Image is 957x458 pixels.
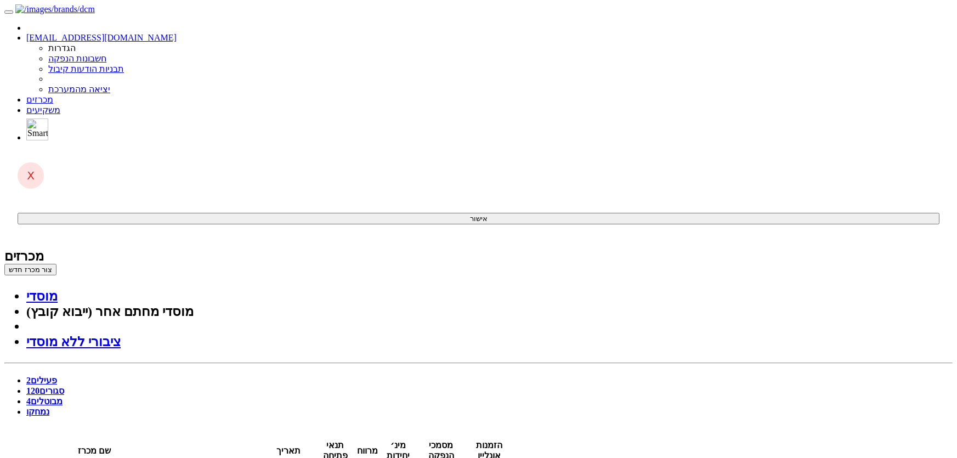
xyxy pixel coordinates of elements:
[26,335,121,349] a: ציבורי ללא מוסדי
[18,213,939,224] button: אישור
[26,33,177,42] a: [EMAIL_ADDRESS][DOMAIN_NAME]
[26,376,31,385] span: 2
[26,304,194,319] a: מוסדי מחתם אחר (ייבוא קובץ)
[48,84,110,94] a: יציאה מהמערכת
[26,397,63,406] a: מבוטלים
[4,248,953,264] div: מכרזים
[48,43,953,53] li: הגדרות
[48,54,106,63] a: חשבונות הנפקה
[26,105,60,115] a: משקיעים
[26,397,31,406] span: 4
[26,376,57,385] a: פעילים
[27,169,35,182] span: X
[26,95,53,104] a: מכרזים
[48,64,124,73] a: תבניות הודעות קיבול
[26,407,49,416] a: נמחקו
[26,289,58,303] a: מוסדי
[26,386,64,395] a: סגורים
[26,118,48,140] img: SmartBull Logo
[15,4,95,14] img: /images/brands/dcm
[4,264,56,275] button: צור מכרז חדש
[26,386,39,395] span: 120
